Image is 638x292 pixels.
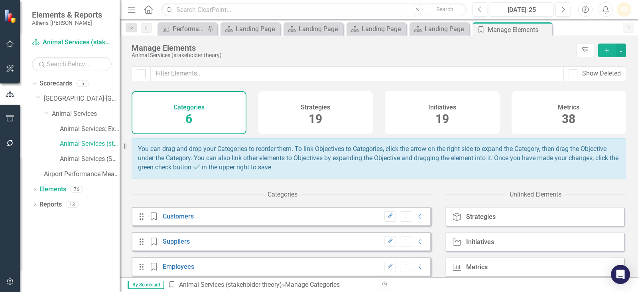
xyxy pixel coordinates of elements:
a: Animal Services (stakeholder theory) [32,38,112,47]
input: Search ClearPoint... [161,3,467,17]
h4: Strategies [301,104,330,111]
a: Scorecards [39,79,72,88]
a: Employees [163,263,194,270]
div: Metrics [466,264,488,271]
a: Animal Services: Expenditure FY25 [60,125,120,134]
div: Landing Page [299,24,341,34]
div: Landing Page [236,24,278,34]
div: You can drag and drop your Categories to reorder them. To link Objectives to Categories, click th... [132,138,626,179]
h4: Metrics [558,104,579,111]
div: Manage Elements [132,44,572,52]
button: [DATE]-25 [490,2,553,17]
div: Landing Page [362,24,404,34]
span: By Scorecard [128,281,164,289]
a: Suppliers [163,238,190,245]
div: Strategies [466,213,496,220]
a: Animal Services (stakeholder theory) [179,281,282,288]
a: Landing Page [412,24,467,34]
a: Animal Services (stakeholder theory) [60,139,120,149]
span: 19 [309,112,322,126]
button: KB [617,2,631,17]
a: Animal Services (SCORES Analysis) [60,155,120,164]
div: Performance Measures [173,24,205,34]
a: Animal Services [52,109,120,119]
div: Animal Services (stakeholder theory) [132,52,572,58]
small: Athens-[PERSON_NAME] [32,20,102,26]
h4: Initiatives [428,104,456,111]
span: Search [436,6,453,12]
a: Airport Performance Measures [44,170,120,179]
a: Landing Page [349,24,404,34]
a: Reports [39,200,62,209]
div: Open Intercom Messenger [611,265,630,284]
button: Search [425,4,465,15]
span: 19 [435,112,449,126]
a: [GEOGRAPHIC_DATA]-[GEOGRAPHIC_DATA] 2025 [44,94,120,103]
a: Customers [163,213,194,220]
div: Show Deleted [582,69,621,78]
span: Elements & Reports [32,10,102,20]
a: Elements [39,185,66,194]
h4: Categories [173,104,205,111]
img: ClearPoint Strategy [4,9,18,23]
div: [DATE]-25 [492,5,551,15]
span: 6 [185,112,192,126]
div: 6 [76,80,89,87]
div: » Manage Categories [168,280,373,290]
div: Initiatives [466,238,494,246]
div: Manage Elements [488,25,550,35]
input: Filter Elements... [150,66,564,81]
div: 13 [66,201,79,208]
span: 38 [562,112,575,126]
a: Landing Page [286,24,341,34]
a: Performance Measures [159,24,205,34]
div: 76 [70,186,83,193]
div: Categories [268,190,297,199]
div: Landing Page [425,24,467,34]
div: Unlinked Elements [510,190,561,199]
input: Search Below... [32,57,112,71]
a: Landing Page [223,24,278,34]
